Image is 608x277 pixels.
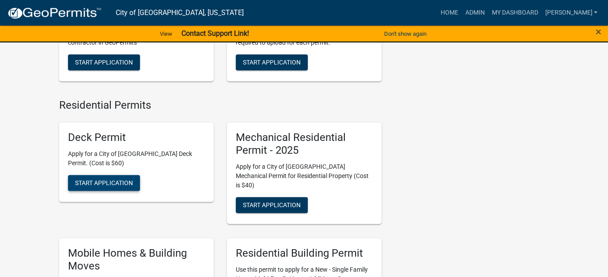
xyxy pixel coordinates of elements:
[461,4,488,21] a: Admin
[437,4,461,21] a: Home
[381,27,430,41] button: Don't show again
[75,59,133,66] span: Start Application
[156,27,176,41] a: View
[541,4,601,21] a: [PERSON_NAME]
[236,162,373,190] p: Apply for a City of [GEOGRAPHIC_DATA] Mechanical Permit for Residential Property (Cost is $40)
[236,131,373,157] h5: Mechanical Residential Permit - 2025
[68,247,205,273] h5: Mobile Homes & Building Moves
[236,197,308,213] button: Start Application
[68,131,205,144] h5: Deck Permit
[596,27,601,37] button: Close
[236,247,373,260] h5: Residential Building Permit
[236,54,308,70] button: Start Application
[68,175,140,191] button: Start Application
[488,4,541,21] a: My Dashboard
[59,99,381,112] h4: Residential Permits
[181,29,249,38] strong: Contact Support Link!
[596,26,601,38] span: ×
[243,201,301,208] span: Start Application
[243,59,301,66] span: Start Application
[116,5,244,20] a: City of [GEOGRAPHIC_DATA], [US_STATE]
[68,54,140,70] button: Start Application
[75,179,133,186] span: Start Application
[68,149,205,168] p: Apply for a City of [GEOGRAPHIC_DATA] Deck Permit. (Cost is $60)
